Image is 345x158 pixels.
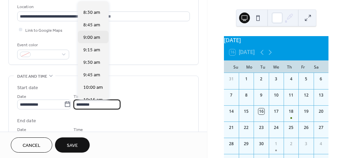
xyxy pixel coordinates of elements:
[243,125,249,131] div: 22
[243,76,249,82] div: 1
[228,92,234,98] div: 7
[303,92,309,98] div: 12
[17,117,36,125] div: End date
[83,72,100,79] span: 9:45 am
[258,125,264,131] div: 23
[258,108,264,114] div: 16
[288,108,294,114] div: 18
[288,92,294,98] div: 11
[303,141,309,147] div: 3
[273,108,279,114] div: 17
[318,76,324,82] div: 6
[243,92,249,98] div: 8
[228,141,234,147] div: 28
[17,84,38,91] div: Start date
[273,125,279,131] div: 24
[273,92,279,98] div: 10
[17,93,26,100] span: Date
[224,36,328,44] div: [DATE]
[256,61,269,73] div: Tu
[303,108,309,114] div: 19
[303,76,309,82] div: 5
[273,76,279,82] div: 3
[25,27,62,34] span: Link to Google Maps
[67,142,78,149] span: Save
[228,76,234,82] div: 31
[228,108,234,114] div: 14
[83,47,100,54] span: 9:15 am
[243,61,256,73] div: Mo
[83,84,103,91] span: 10:00 am
[74,126,83,133] span: Time
[17,73,47,80] span: Date and time
[83,34,100,41] span: 9:00 am
[318,92,324,98] div: 13
[228,125,234,131] div: 21
[283,61,296,73] div: Th
[273,141,279,147] div: 1
[288,76,294,82] div: 4
[17,126,26,133] span: Date
[17,42,68,49] div: Event color
[310,61,323,73] div: Sa
[83,9,100,16] span: 8:30 am
[17,3,189,10] div: Location
[55,137,90,153] button: Save
[83,22,100,29] span: 8:45 am
[243,108,249,114] div: 15
[303,125,309,131] div: 26
[258,76,264,82] div: 2
[288,125,294,131] div: 25
[318,108,324,114] div: 20
[229,61,243,73] div: Su
[318,141,324,147] div: 4
[83,97,103,104] span: 10:15 am
[11,137,52,153] button: Cancel
[83,59,100,66] span: 9:30 am
[318,125,324,131] div: 27
[258,141,264,147] div: 30
[296,61,310,73] div: Fr
[74,93,83,100] span: Time
[258,92,264,98] div: 9
[269,61,283,73] div: We
[288,141,294,147] div: 2
[243,141,249,147] div: 29
[23,142,40,149] span: Cancel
